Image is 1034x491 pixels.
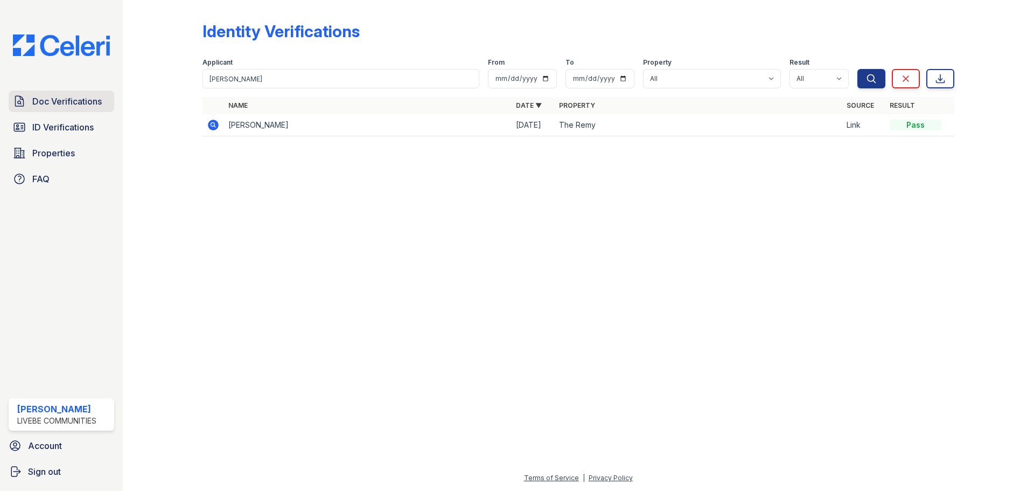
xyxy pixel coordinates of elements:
[9,91,114,112] a: Doc Verifications
[4,461,118,482] a: Sign out
[202,58,233,67] label: Applicant
[512,114,555,136] td: [DATE]
[565,58,574,67] label: To
[790,58,809,67] label: Result
[842,114,885,136] td: Link
[28,439,62,452] span: Account
[847,101,874,109] a: Source
[32,121,94,134] span: ID Verifications
[202,69,479,88] input: Search by name or phone number
[524,474,579,482] a: Terms of Service
[559,101,595,109] a: Property
[890,101,915,109] a: Result
[4,34,118,56] img: CE_Logo_Blue-a8612792a0a2168367f1c8372b55b34899dd931a85d93a1a3d3e32e68fde9ad4.png
[32,147,75,160] span: Properties
[17,403,96,416] div: [PERSON_NAME]
[643,58,672,67] label: Property
[28,465,61,478] span: Sign out
[9,116,114,138] a: ID Verifications
[516,101,542,109] a: Date ▼
[4,435,118,457] a: Account
[890,120,941,130] div: Pass
[32,172,50,185] span: FAQ
[9,142,114,164] a: Properties
[589,474,633,482] a: Privacy Policy
[202,22,360,41] div: Identity Verifications
[555,114,842,136] td: The Remy
[488,58,505,67] label: From
[224,114,512,136] td: [PERSON_NAME]
[228,101,248,109] a: Name
[17,416,96,426] div: LiveBe Communities
[9,168,114,190] a: FAQ
[583,474,585,482] div: |
[32,95,102,108] span: Doc Verifications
